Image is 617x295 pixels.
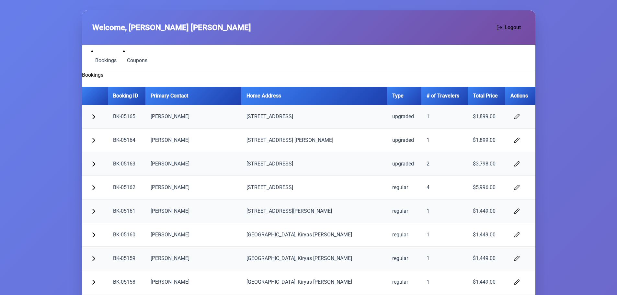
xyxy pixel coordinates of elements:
[108,105,146,129] td: BK-05165
[145,129,241,152] td: [PERSON_NAME]
[387,129,421,152] td: upgraded
[108,223,146,247] td: BK-05160
[387,152,421,176] td: upgraded
[421,152,468,176] td: 2
[421,199,468,223] td: 1
[387,176,421,199] td: regular
[145,199,241,223] td: [PERSON_NAME]
[387,247,421,270] td: regular
[145,223,241,247] td: [PERSON_NAME]
[241,152,387,176] td: [STREET_ADDRESS]
[108,152,146,176] td: BK-05163
[387,270,421,294] td: regular
[108,176,146,199] td: BK-05162
[91,48,120,66] li: Bookings
[91,55,120,66] a: Bookings
[95,58,117,63] span: Bookings
[241,105,387,129] td: [STREET_ADDRESS]
[123,55,151,66] a: Coupons
[421,129,468,152] td: 1
[421,270,468,294] td: 1
[421,223,468,247] td: 1
[241,247,387,270] td: [GEOGRAPHIC_DATA], Kiryas [PERSON_NAME]
[468,270,506,294] td: $1,449.00
[241,129,387,152] td: [STREET_ADDRESS] [PERSON_NAME]
[468,152,506,176] td: $3,798.00
[145,87,241,105] th: Primary Contact
[108,199,146,223] td: BK-05161
[468,129,506,152] td: $1,899.00
[241,223,387,247] td: [GEOGRAPHIC_DATA], Kiryas [PERSON_NAME]
[421,247,468,270] td: 1
[493,21,525,34] button: Logout
[468,105,506,129] td: $1,899.00
[421,87,468,105] th: # of Travelers
[108,87,146,105] th: Booking ID
[241,199,387,223] td: [STREET_ADDRESS][PERSON_NAME]
[145,152,241,176] td: [PERSON_NAME]
[421,176,468,199] td: 4
[505,87,535,105] th: Actions
[108,247,146,270] td: BK-05159
[468,87,506,105] th: Total Price
[127,58,147,63] span: Coupons
[241,176,387,199] td: [STREET_ADDRESS]
[421,105,468,129] td: 1
[387,199,421,223] td: regular
[241,270,387,294] td: [GEOGRAPHIC_DATA], Kiryas [PERSON_NAME]
[145,270,241,294] td: [PERSON_NAME]
[123,48,151,66] li: Coupons
[468,176,506,199] td: $5,996.00
[241,87,387,105] th: Home Address
[92,22,251,33] span: Welcome, [PERSON_NAME] [PERSON_NAME]
[505,24,521,31] span: Logout
[145,105,241,129] td: [PERSON_NAME]
[108,129,146,152] td: BK-05164
[468,199,506,223] td: $1,449.00
[145,247,241,270] td: [PERSON_NAME]
[82,71,535,79] h2: Bookings
[387,223,421,247] td: regular
[145,176,241,199] td: [PERSON_NAME]
[387,87,421,105] th: Type
[387,105,421,129] td: upgraded
[468,223,506,247] td: $1,449.00
[468,247,506,270] td: $1,449.00
[108,270,146,294] td: BK-05158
